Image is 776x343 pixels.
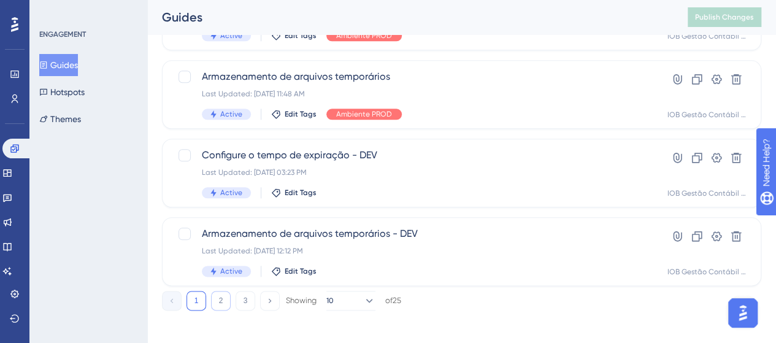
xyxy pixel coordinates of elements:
span: Active [220,188,242,198]
span: Edit Tags [285,188,317,198]
div: IOB Gestão Contábil 4.0 [667,31,746,41]
span: Edit Tags [285,109,317,119]
span: Edit Tags [285,31,317,40]
div: Last Updated: [DATE] 03:23 PM [202,168,623,177]
button: 1 [186,291,206,310]
span: Armazenamento de arquivos temporários [202,69,623,84]
span: Ambiente PROD [336,109,392,119]
div: Showing [286,295,317,306]
div: ENGAGEMENT [39,29,86,39]
button: 10 [326,291,375,310]
div: of 25 [385,295,401,306]
div: Guides [162,9,657,26]
button: Themes [39,108,81,130]
div: IOB Gestão Contábil 4.0 [667,267,746,277]
div: IOB Gestão Contábil 4.0 [667,110,746,120]
span: Active [220,109,242,119]
button: Hotspots [39,81,85,103]
span: Active [220,266,242,276]
span: Configure o tempo de expiração - DEV [202,148,623,163]
span: Active [220,31,242,40]
div: Last Updated: [DATE] 11:48 AM [202,89,623,99]
span: Publish Changes [695,12,754,22]
button: 3 [236,291,255,310]
button: Edit Tags [271,31,317,40]
button: Guides [39,54,78,76]
button: Edit Tags [271,266,317,276]
span: 10 [326,296,334,306]
span: Ambiente PROD [336,31,392,40]
button: 2 [211,291,231,310]
span: Need Help? [29,3,77,18]
div: Last Updated: [DATE] 12:12 PM [202,246,623,256]
div: IOB Gestão Contábil 4.0 [667,188,746,198]
iframe: UserGuiding AI Assistant Launcher [724,295,761,331]
span: Edit Tags [285,266,317,276]
button: Edit Tags [271,188,317,198]
span: Armazenamento de arquivos temporários - DEV [202,226,623,241]
button: Publish Changes [688,7,761,27]
button: Edit Tags [271,109,317,119]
